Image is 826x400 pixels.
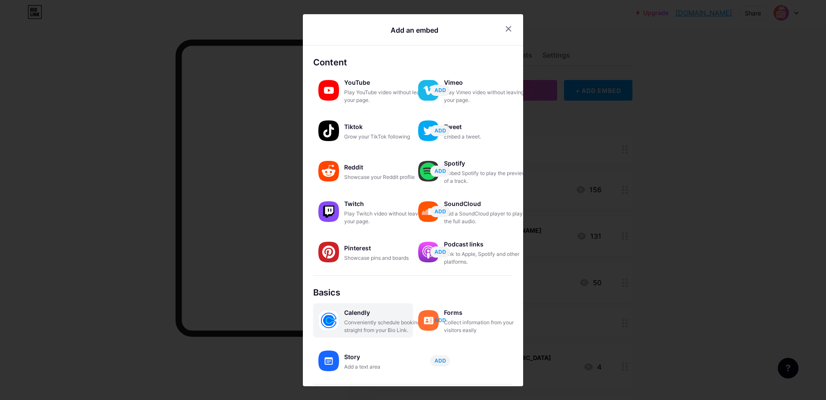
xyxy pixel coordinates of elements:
span: ADD [435,86,446,94]
div: Story [344,351,430,363]
div: Grow your TikTok following [344,133,430,141]
div: Add a text area [344,363,430,371]
div: Embed Spotify to play the preview of a track. [444,169,530,185]
div: Play Twitch video without leaving your page. [344,210,430,225]
button: ADD [430,85,450,96]
img: tiktok [318,120,339,141]
div: Reddit [344,161,430,173]
div: Tweet [444,121,530,133]
img: spotify [418,161,439,182]
button: ADD [430,166,450,177]
div: Forms [444,307,530,319]
div: SoundCloud [444,198,530,210]
div: Spotify [444,157,530,169]
div: Showcase your Reddit profile [344,173,430,181]
div: Twitch [344,198,430,210]
button: ADD [430,206,450,217]
div: Podcast links [444,238,530,250]
span: ADD [435,127,446,134]
div: Basics [313,286,513,299]
div: Vimeo [444,77,530,89]
img: youtube [318,80,339,101]
span: ADD [435,208,446,215]
div: Play YouTube video without leaving your page. [344,89,430,104]
div: Pinterest [344,242,430,254]
span: ADD [435,317,446,324]
span: ADD [435,248,446,255]
button: ADD [430,355,450,366]
img: reddit [318,161,339,182]
img: soundcloud [418,201,439,222]
div: Add a SoundCloud player to play the full audio. [444,210,530,225]
img: twitter [418,120,439,141]
div: Showcase pins and boards [344,254,430,262]
span: ADD [435,167,446,175]
div: Conveniently schedule bookings straight from your Bio Link. [344,319,430,334]
span: ADD [435,357,446,364]
img: twitch [318,201,339,222]
div: YouTube [344,77,430,89]
button: ADD [430,246,450,258]
img: pinterest [318,242,339,262]
button: ADD [430,315,450,326]
div: Embed a tweet. [444,133,530,141]
img: vimeo [418,80,439,101]
div: Add an embed [391,25,438,35]
button: ADD [430,125,450,136]
img: calendly [318,310,339,331]
img: podcastlinks [418,242,439,262]
div: Calendly [344,307,430,319]
img: story [318,351,339,371]
div: Tiktok [344,121,430,133]
div: Content [313,56,513,69]
div: Collect information from your visitors easily [444,319,530,334]
div: Link to Apple, Spotify and other platforms. [444,250,530,266]
img: forms [418,310,439,331]
div: Play Vimeo video without leaving your page. [444,89,530,104]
